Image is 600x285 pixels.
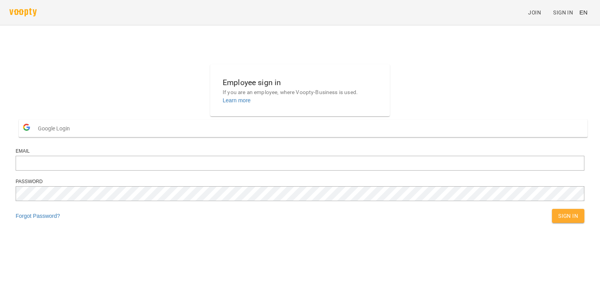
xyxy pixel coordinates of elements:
span: Google Login [38,121,74,136]
div: Email [16,148,584,155]
button: EN [576,5,591,20]
button: Sign In [552,209,584,223]
a: Join [525,5,550,20]
button: Google Login [19,119,587,137]
div: Password [16,178,584,185]
h6: Employee sign in [223,77,377,89]
button: Employee sign inIf you are an employee, where Voopty-Business is used.Learn more [216,70,384,110]
span: EN [579,8,587,16]
img: voopty.png [9,8,37,16]
span: Join [528,8,541,17]
span: Sign In [553,8,573,17]
span: Sign In [558,211,578,221]
a: Sign In [550,5,576,20]
p: If you are an employee, where Voopty-Business is used. [223,89,377,96]
a: Forgot Password? [16,213,60,219]
a: Learn more [223,97,251,103]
